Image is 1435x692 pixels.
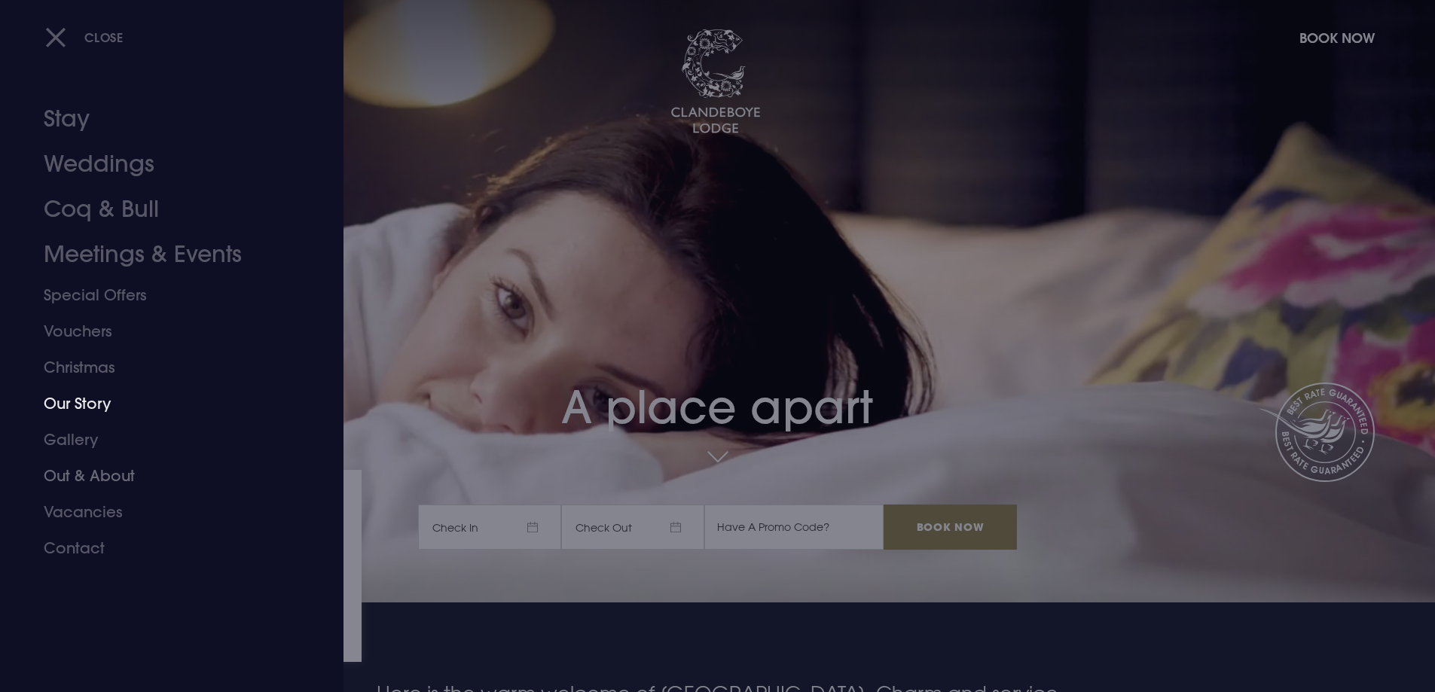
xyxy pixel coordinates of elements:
a: Vouchers [44,313,282,349]
span: Close [84,29,124,45]
a: Contact [44,530,282,566]
a: Coq & Bull [44,187,282,232]
a: Vacancies [44,494,282,530]
button: Close [45,22,124,53]
a: Our Story [44,386,282,422]
a: Meetings & Events [44,232,282,277]
a: Out & About [44,458,282,494]
a: Gallery [44,422,282,458]
a: Stay [44,96,282,142]
a: Christmas [44,349,282,386]
a: Special Offers [44,277,282,313]
a: Weddings [44,142,282,187]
